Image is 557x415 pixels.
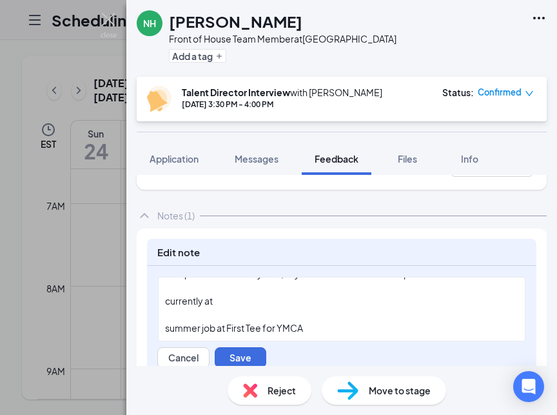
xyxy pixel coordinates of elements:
[169,10,302,32] h1: [PERSON_NAME]
[169,49,226,63] button: PlusAdd a tag
[478,86,522,99] span: Confirmed
[268,383,296,398] span: Reject
[182,86,382,99] div: with [PERSON_NAME]
[513,371,544,402] div: Open Intercom Messenger
[461,153,478,165] span: Info
[137,208,152,223] svg: ChevronUp
[150,153,199,165] span: Application
[531,10,547,26] svg: Ellipses
[442,86,474,99] div: Status :
[398,153,417,165] span: Files
[182,99,382,110] div: [DATE] 3:30 PM - 4:00 PM
[215,347,266,368] button: Save
[165,322,303,334] span: summer job at First Tee for YMCA
[147,239,536,266] h2: Edit note
[315,153,358,165] span: Feedback
[525,89,534,98] span: down
[215,52,223,60] svg: Plus
[157,347,210,368] button: Cancel
[369,383,431,398] span: Move to stage
[169,32,396,45] div: Front of House Team Member at [GEOGRAPHIC_DATA]
[165,295,213,307] span: currently at
[235,153,278,165] span: Messages
[143,17,156,30] div: NH
[157,209,195,222] div: Notes (1)
[182,86,290,98] b: Talent Director Interview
